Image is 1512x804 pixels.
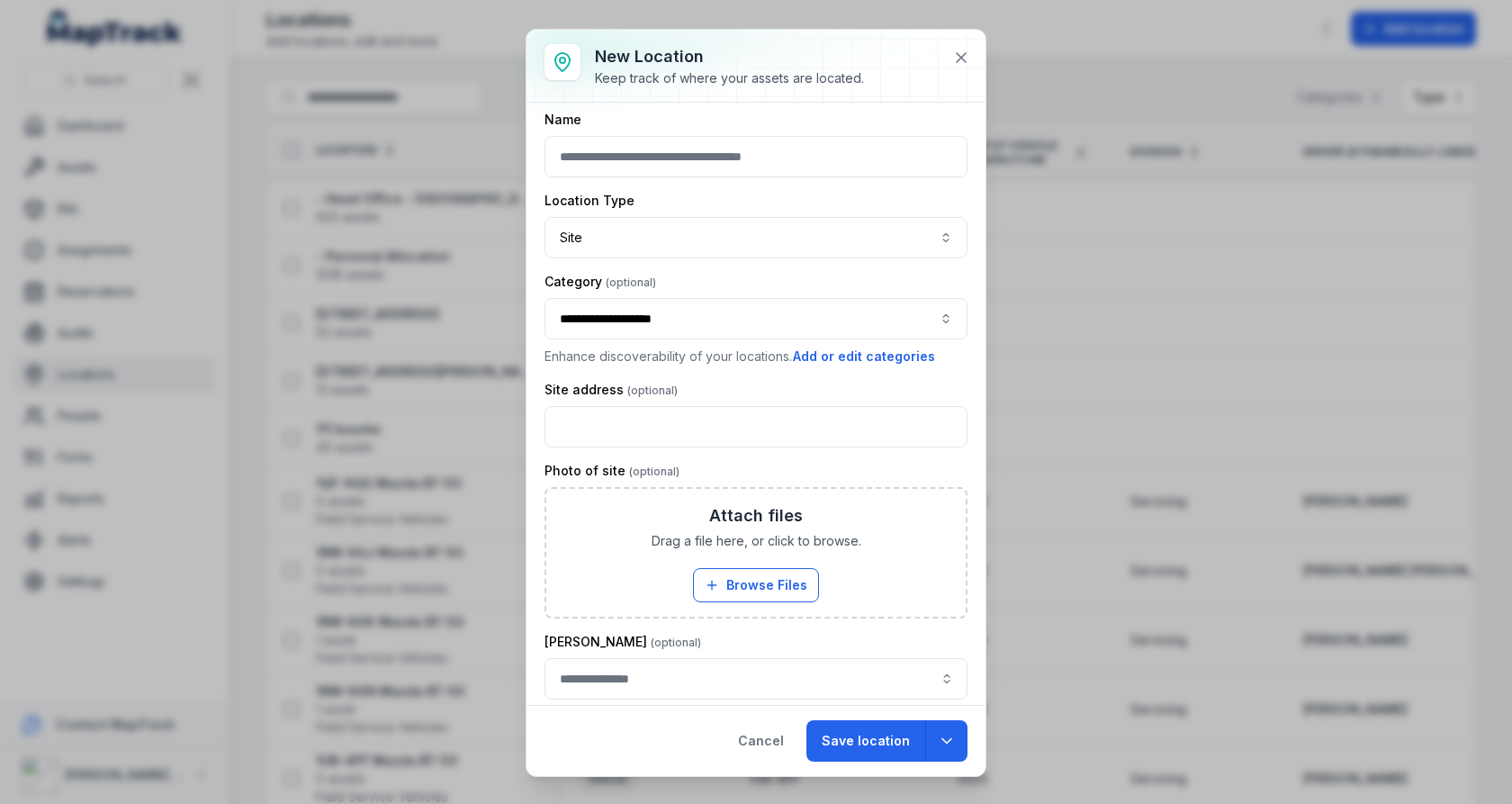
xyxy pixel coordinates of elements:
label: Category [544,273,656,291]
button: Browse Files [693,568,819,602]
label: [PERSON_NAME] [544,633,701,651]
span: Drag a file here, or click to browse. [652,532,861,550]
label: Site address [544,381,678,399]
label: Photo of site [544,462,679,480]
p: Enhance discoverability of your locations. [544,347,967,366]
button: Add or edit categories [792,347,936,366]
h3: New location [595,44,864,69]
button: Save location [806,720,925,762]
label: Name [544,111,581,129]
button: Site [544,217,967,258]
input: location-add:cf[64ba439e-8c3c-4219-866b-f4b720a4a0d6]-label [544,658,967,700]
label: Location Type [544,192,634,210]
div: Keep track of where your assets are located. [595,69,864,87]
h3: Attach files [709,503,803,528]
button: Cancel [723,720,799,762]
